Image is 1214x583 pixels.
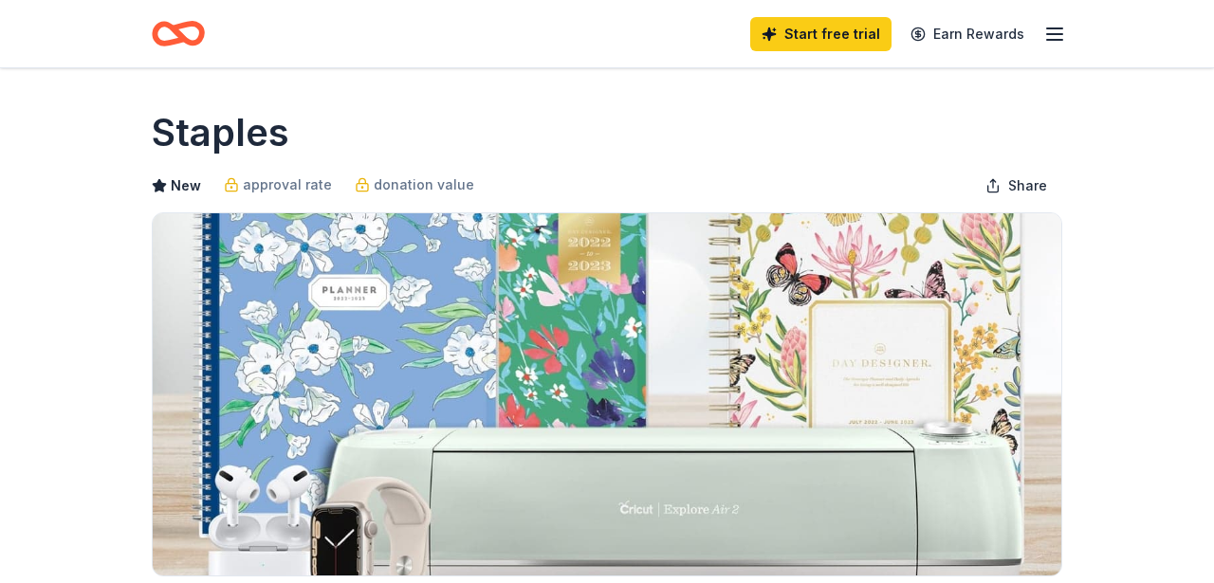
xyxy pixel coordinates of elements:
[970,167,1062,205] button: Share
[355,173,474,196] a: donation value
[152,11,205,56] a: Home
[899,17,1036,51] a: Earn Rewards
[1008,174,1047,197] span: Share
[374,173,474,196] span: donation value
[153,213,1061,575] img: Image for Staples
[224,173,332,196] a: approval rate
[171,174,201,197] span: New
[750,17,892,51] a: Start free trial
[243,173,332,196] span: approval rate
[152,106,289,159] h1: Staples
